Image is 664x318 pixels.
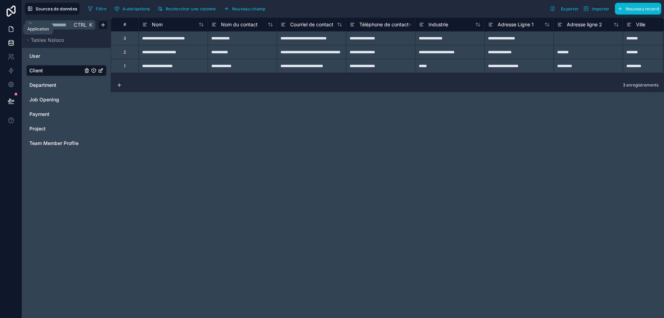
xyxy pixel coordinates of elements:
[26,51,107,62] div: Utilisateur
[26,123,107,134] div: Projet
[547,3,581,15] button: Exporter
[232,6,266,11] font: Nouveau champ
[89,22,93,28] font: K
[25,3,80,15] button: Sources de données
[152,21,163,27] font: Nom
[626,6,659,11] font: Nouveau record
[567,21,602,27] font: Adresse ligne 2
[29,82,83,89] a: Department
[29,111,83,118] a: Payment
[581,3,612,15] button: Importer
[561,6,579,11] font: Exporter
[26,94,107,105] div: Offre d'emploi
[25,35,104,45] button: Tables Noloco
[221,21,258,27] font: Nom du contact
[26,80,107,91] div: Département
[74,22,86,28] font: Ctrl
[31,37,64,43] font: Tables Noloco
[36,6,77,11] font: Sources de données
[615,3,661,15] button: Nouveau record
[359,21,409,27] font: Téléphone de contact
[29,82,56,89] span: Department
[29,96,59,103] span: Job Opening
[29,140,79,147] span: Team Member Profile
[29,140,83,147] a: Team Member Profile
[112,3,152,14] button: Autorisations
[29,53,40,60] span: User
[623,82,658,88] font: 3 enregistrements
[122,6,150,11] font: Autorisations
[26,138,107,149] div: Profil des membres de l'équipe
[166,6,216,11] font: Rechercher une colonne
[27,26,49,31] font: Application
[29,67,83,74] a: Client
[290,21,333,27] font: Courriel de contact
[428,21,448,27] font: Industrie
[123,22,126,27] font: #
[498,21,534,27] font: Adresse Ligne 1
[123,36,126,41] font: 3
[26,65,107,76] div: Client
[123,49,126,55] font: 2
[612,3,661,15] a: Nouveau record
[592,6,609,11] font: Importer
[636,21,645,27] font: Ville
[85,3,109,14] button: Filtre
[124,63,126,69] font: 1
[29,125,46,132] span: Project
[29,53,83,60] a: User
[155,3,219,14] button: Rechercher une colonne
[29,125,83,132] a: Project
[29,111,49,118] span: Payment
[29,96,83,103] a: Job Opening
[26,109,107,120] div: Paiement
[112,3,155,14] a: Autorisations
[221,3,268,14] button: Nouveau champ
[29,67,43,74] span: Client
[96,6,107,11] font: Filtre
